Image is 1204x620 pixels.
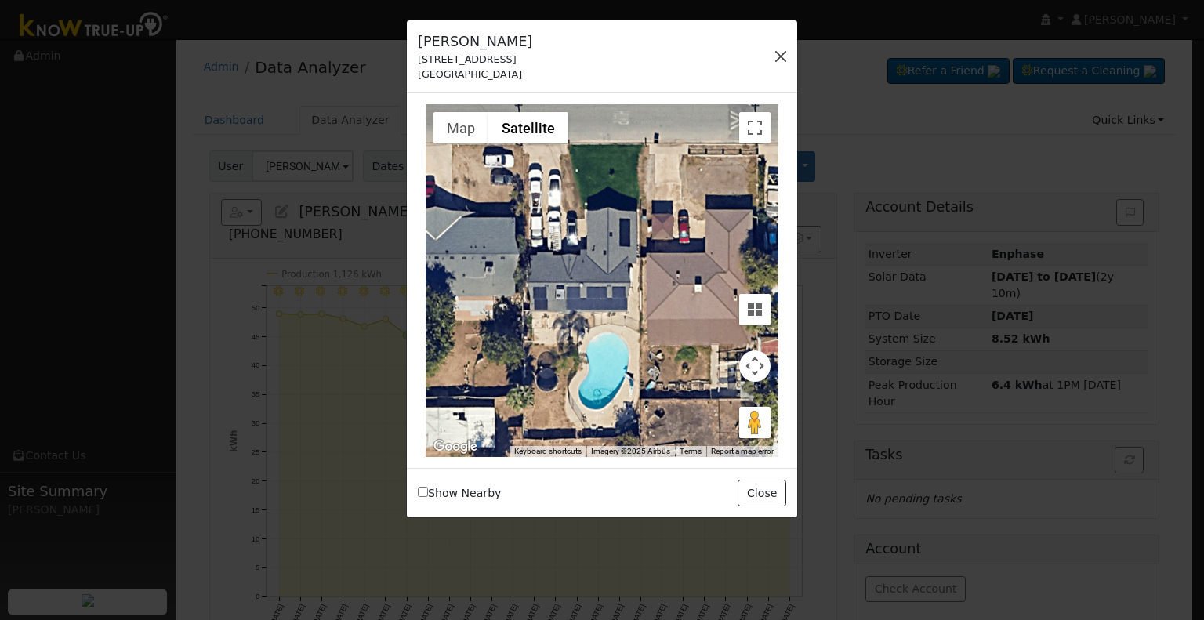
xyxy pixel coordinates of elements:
img: Google [430,437,481,457]
h5: [PERSON_NAME] [418,31,532,52]
button: Tilt map [739,294,771,325]
button: Close [738,480,785,506]
a: Report a map error [711,447,774,455]
input: Show Nearby [418,487,428,497]
div: [GEOGRAPHIC_DATA] [418,67,532,82]
label: Show Nearby [418,485,501,502]
button: Keyboard shortcuts [514,446,582,457]
button: Map camera controls [739,350,771,382]
a: Terms (opens in new tab) [680,447,702,455]
a: Open this area in Google Maps (opens a new window) [430,437,481,457]
div: [STREET_ADDRESS] [418,52,532,67]
button: Show street map [433,112,488,143]
button: Toggle fullscreen view [739,112,771,143]
span: Imagery ©2025 Airbus [591,447,670,455]
button: Drag Pegman onto the map to open Street View [739,407,771,438]
button: Show satellite imagery [488,112,568,143]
